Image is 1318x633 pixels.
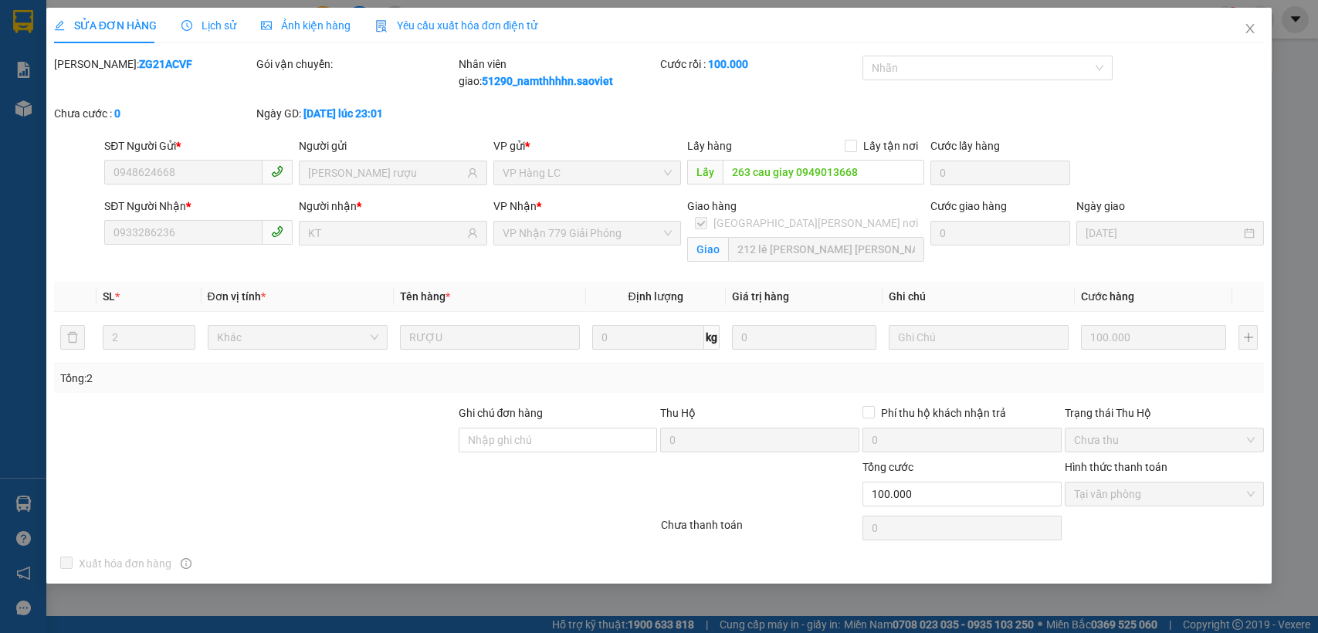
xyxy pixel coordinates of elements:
input: Ghi chú đơn hàng [459,428,658,452]
input: Cước giao hàng [930,221,1070,245]
div: Cước rồi : [660,56,859,73]
span: Định lượng [629,290,683,303]
div: Ngày GD: [256,105,456,122]
b: 100.000 [708,58,748,70]
button: Close [1228,8,1272,51]
span: picture [261,20,272,31]
span: close [1244,22,1256,35]
div: Người gửi [299,137,487,154]
span: SỬA ĐƠN HÀNG [54,19,157,32]
div: Nhân viên giao: [459,56,658,90]
span: Tổng cước [862,461,913,473]
span: Xuất hóa đơn hàng [73,555,178,572]
span: user [467,168,478,178]
label: Ngày giao [1076,200,1125,212]
img: icon [375,20,388,32]
b: ZG21ACVF [139,58,192,70]
span: clock-circle [181,20,192,31]
input: Ngày giao [1086,225,1242,242]
span: kg [704,325,720,350]
span: Tên hàng [400,290,450,303]
input: Ghi Chú [889,325,1069,350]
span: Thu Hộ [660,407,696,419]
span: phone [271,225,283,238]
span: Lấy tận nơi [857,137,924,154]
input: Tên người nhận [308,225,464,242]
div: SĐT Người Nhận [104,198,293,215]
input: Dọc đường [723,160,924,184]
button: plus [1238,325,1258,350]
div: Gói vận chuyển: [256,56,456,73]
button: delete [60,325,85,350]
div: SĐT Người Gửi [104,137,293,154]
span: phone [271,165,283,178]
span: Giao [687,237,728,262]
input: Giao tận nơi [728,237,924,262]
label: Cước giao hàng [930,200,1007,212]
input: 0 [1081,325,1226,350]
input: Tên người gửi [308,164,464,181]
label: Cước lấy hàng [930,140,1000,152]
span: Chưa thu [1074,428,1255,452]
div: Chưa thanh toán [659,516,862,543]
b: 0 [114,107,120,120]
span: Đơn vị tính [208,290,266,303]
span: SL [103,290,115,303]
span: Khác [217,326,378,349]
span: Giao hàng [687,200,737,212]
span: Lịch sử [181,19,236,32]
span: [GEOGRAPHIC_DATA][PERSON_NAME] nơi [707,215,924,232]
div: VP gửi [493,137,682,154]
b: 51290_namthhhhn.saoviet [482,75,613,87]
span: Ảnh kiện hàng [261,19,351,32]
div: Người nhận [299,198,487,215]
span: Lấy hàng [687,140,732,152]
th: Ghi chú [883,282,1075,312]
label: Hình thức thanh toán [1065,461,1167,473]
span: Cước hàng [1081,290,1134,303]
span: VP Nhận [493,200,537,212]
span: VP Hàng LC [503,161,673,184]
span: user [467,228,478,239]
label: Ghi chú đơn hàng [459,407,544,419]
span: Giá trị hàng [732,290,789,303]
div: Trạng thái Thu Hộ [1065,405,1264,421]
span: edit [54,20,65,31]
input: VD: Bàn, Ghế [400,325,580,350]
div: Chưa cước : [54,105,253,122]
span: VP Nhận 779 Giải Phóng [503,222,673,245]
input: 0 [732,325,877,350]
b: [DATE] lúc 23:01 [303,107,383,120]
span: Yêu cầu xuất hóa đơn điện tử [375,19,538,32]
span: Lấy [687,160,723,184]
span: Phí thu hộ khách nhận trả [875,405,1012,421]
input: Cước lấy hàng [930,161,1070,185]
span: info-circle [181,558,191,569]
div: Tổng: 2 [60,370,510,387]
div: [PERSON_NAME]: [54,56,253,73]
span: Tại văn phòng [1074,482,1255,506]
